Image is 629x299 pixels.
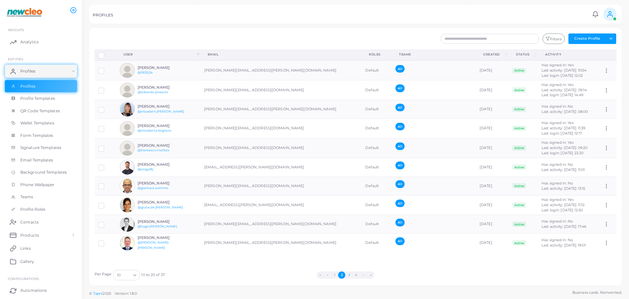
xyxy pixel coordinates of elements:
span: Wallet Templates [20,120,54,126]
td: [PERSON_NAME][EMAIL_ADDRESS][DOMAIN_NAME] [200,177,362,195]
a: Gallery [5,255,77,268]
div: Search for option [113,270,140,280]
td: [PERSON_NAME][EMAIL_ADDRESS][PERSON_NAME][DOMAIN_NAME] [200,100,362,118]
a: Background Templates [5,166,77,179]
h6: [PERSON_NAME] [138,236,186,240]
td: Default [362,215,392,234]
img: avatar [120,121,135,136]
img: avatar [120,217,135,232]
h6: [PERSON_NAME] [138,200,186,204]
img: logo [6,6,42,18]
span: Active [512,203,526,208]
span: Configurations [8,277,39,281]
a: Contacts [5,215,77,228]
span: Signature Templates [20,145,61,151]
img: avatar [120,236,135,250]
span: 10 to 20 of 37 [141,272,165,278]
span: © [89,291,137,296]
button: Go to page 2 [338,271,345,279]
div: Status [516,52,533,57]
img: avatar [120,160,135,175]
img: avatar [120,63,135,78]
td: Default [362,195,392,215]
td: Default [362,60,392,80]
span: ENTITIES [8,57,23,61]
span: Has signed in: No [542,104,573,109]
h6: [PERSON_NAME] [138,124,186,128]
span: Last activity: [DATE] 08:00 [542,109,588,114]
h6: [PERSON_NAME] [138,162,186,167]
span: Last login: [DATE] 12:17 [542,131,582,136]
td: Default [362,234,392,252]
td: Default [362,177,392,195]
span: Last activity: [DATE] 09:20 [542,145,587,150]
td: Default [362,100,392,118]
span: Has signed in: No [542,219,573,224]
a: Profile Roles [5,203,77,216]
span: Last login: [DATE] 23:20 [542,151,583,155]
span: Last activity: [DATE] 10:54 [542,68,586,73]
button: Create Profile [568,33,606,44]
span: Links [20,246,31,251]
span: Version: 1.8.0 [115,291,137,296]
span: Active [512,164,526,170]
span: All [395,142,404,150]
span: All [395,84,404,92]
a: Teams [5,191,77,203]
span: 10 [117,272,121,279]
th: Row-selection [95,50,117,60]
button: Filters [543,33,565,44]
ul: Pagination [165,271,526,279]
div: User [124,52,196,57]
td: [DATE] [476,177,509,195]
div: Email [208,52,354,57]
button: Go to page 3 [345,271,353,279]
a: @edoardo.pineschi [138,90,168,94]
span: Email Templates [20,157,53,163]
img: avatar [120,83,135,97]
img: avatar [120,198,135,212]
td: [PERSON_NAME][EMAIL_ADDRESS][DOMAIN_NAME] [200,118,362,138]
a: @giulia.de.[PERSON_NAME] [138,205,183,209]
span: Teams [20,194,33,200]
span: Has signed in: Yes [542,63,574,67]
label: Per Page [95,272,112,277]
td: [PERSON_NAME][EMAIL_ADDRESS][PERSON_NAME][DOMAIN_NAME] [200,215,362,234]
span: Active [512,68,526,73]
a: @francesco.morfuni [138,148,170,152]
span: Last activity: [DATE] 19:01 [542,243,586,247]
h6: [PERSON_NAME] [138,143,186,148]
td: [DATE] [476,195,509,215]
button: Go to first page [316,271,324,279]
a: Automations [5,284,77,297]
td: [DATE] [476,60,509,80]
span: All [395,123,404,130]
span: Active [512,183,526,188]
span: 2025 [103,291,111,296]
td: [DATE] [476,215,509,234]
a: @hugo.[PERSON_NAME] [138,224,177,228]
span: Last activity: [DATE] 09:14 [542,88,587,92]
span: Automations [20,288,47,293]
td: Default [362,138,392,158]
a: @elisabeth.[PERSON_NAME] [138,110,184,113]
span: Has signed in: Yes [542,120,574,125]
span: Profiles [20,83,35,89]
button: Go to previous page [324,271,331,279]
span: All [395,237,404,245]
span: Last activity: [DATE] 13:15 [542,186,585,191]
span: Phone Wallpaper [20,182,55,188]
div: activity [545,52,592,57]
td: Default [362,118,392,138]
span: All [395,180,404,188]
span: QR Code Templates [20,108,60,114]
span: Active [512,145,526,151]
span: Last activity: [DATE] 17:46 [542,224,586,229]
span: Last login: [DATE] 14:49 [542,93,583,97]
a: Phone Wallpaper [5,179,77,191]
span: All [395,219,404,226]
span: Gallery [20,259,34,265]
button: Go to page 4 [353,271,360,279]
span: Analytics [20,39,39,45]
span: All [395,161,404,169]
